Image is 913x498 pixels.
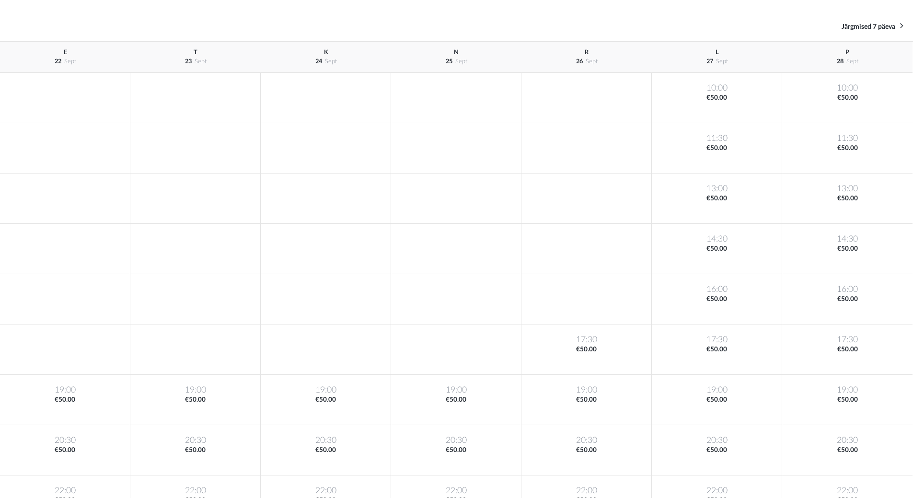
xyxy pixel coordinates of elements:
span: 17:30 [784,334,911,345]
span: 19:00 [393,384,519,395]
span: 20:30 [654,435,780,446]
span: sept [455,58,467,64]
span: €50.00 [523,446,649,455]
span: €50.00 [784,345,911,354]
span: 13:00 [654,183,780,194]
span: 20:30 [784,435,911,446]
span: E [64,49,67,55]
span: 10:00 [784,82,911,93]
span: 11:30 [784,133,911,144]
span: €50.00 [784,395,911,405]
span: €50.00 [523,395,649,405]
span: €50.00 [263,395,389,405]
span: €50.00 [393,395,519,405]
span: €50.00 [784,194,911,203]
span: 22:00 [393,485,519,496]
span: 22:00 [784,485,911,496]
span: €50.00 [393,446,519,455]
span: 20:30 [263,435,389,446]
span: P [845,49,849,55]
span: 17:30 [654,334,780,345]
span: €50.00 [654,395,780,405]
span: sept [846,58,858,64]
span: 22:00 [263,485,389,496]
span: €50.00 [784,446,911,455]
span: sept [586,58,598,64]
span: 16:00 [654,284,780,295]
span: 23 [185,58,192,64]
span: €50.00 [654,194,780,203]
span: K [324,49,328,55]
span: 19:00 [654,384,780,395]
span: 19:00 [784,384,911,395]
span: €50.00 [523,345,649,354]
span: 10:00 [654,82,780,93]
span: €50.00 [654,244,780,254]
span: 27 [706,58,713,64]
span: €50.00 [132,446,258,455]
span: 19:00 [132,384,258,395]
span: 19:00 [523,384,649,395]
span: 20:30 [393,435,519,446]
span: 19:00 [263,384,389,395]
span: sept [195,58,207,64]
span: 20:30 [523,435,649,446]
span: 22:00 [132,485,258,496]
span: 22 [55,58,61,64]
span: 14:30 [784,233,911,244]
span: 26 [576,58,583,64]
span: R [585,49,589,55]
span: 22:00 [523,485,649,496]
span: €50.00 [654,446,780,455]
a: Järgmised 7 päeva [842,21,903,32]
span: 24 [315,58,322,64]
span: €50.00 [784,93,911,103]
span: €50.00 [132,395,258,405]
span: sept [64,58,76,64]
span: 13:00 [784,183,911,194]
span: €50.00 [784,244,911,254]
span: T [194,49,197,55]
span: 25 [446,58,452,64]
span: 20:30 [132,435,258,446]
span: €50.00 [2,395,128,405]
span: €50.00 [654,345,780,354]
span: €50.00 [784,295,911,304]
span: €50.00 [263,446,389,455]
span: €50.00 [654,93,780,103]
span: N [454,49,459,55]
span: Järgmised 7 päeva [842,23,895,30]
span: 17:30 [523,334,649,345]
span: €50.00 [784,144,911,153]
span: 22:00 [2,485,128,496]
span: 11:30 [654,133,780,144]
span: 16:00 [784,284,911,295]
span: L [716,49,719,55]
span: 14:30 [654,233,780,244]
span: sept [716,58,728,64]
span: €50.00 [654,295,780,304]
span: €50.00 [2,446,128,455]
span: €50.00 [654,144,780,153]
span: 19:00 [2,384,128,395]
span: 20:30 [2,435,128,446]
span: sept [325,58,337,64]
span: 28 [837,58,844,64]
span: 22:00 [654,485,780,496]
